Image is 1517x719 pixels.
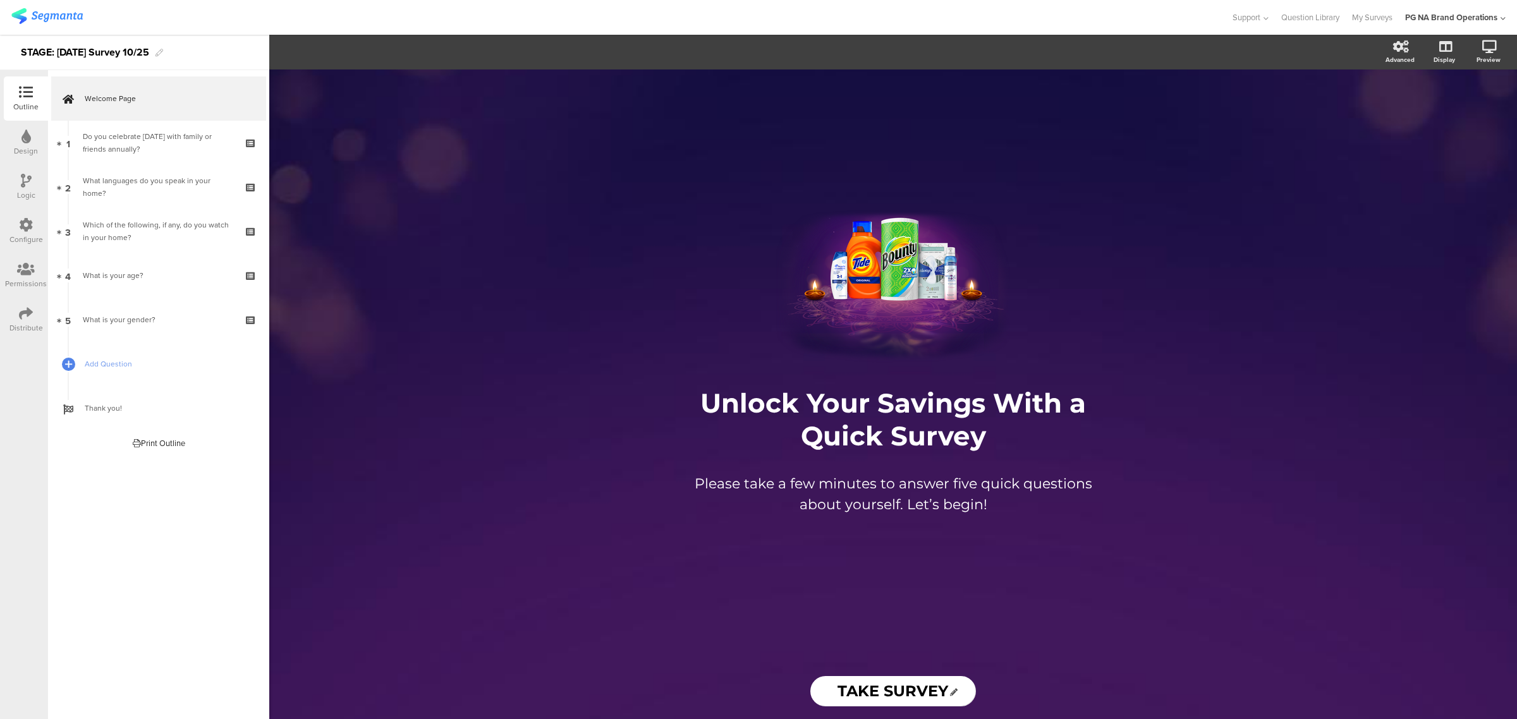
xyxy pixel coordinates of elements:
[51,165,266,209] a: 2 What languages do you speak in your home?
[1477,55,1501,64] div: Preview
[51,298,266,342] a: 5 What is your gender?
[14,145,38,157] div: Design
[13,101,39,112] div: Outline
[21,42,149,63] div: STAGE: [DATE] Survey 10/25
[51,121,266,165] a: 1 Do you celebrate [DATE] with family or friends annually?
[65,180,71,194] span: 2
[9,322,43,334] div: Distribute
[65,224,71,238] span: 3
[1233,11,1260,23] span: Support
[85,92,247,105] span: Welcome Page
[51,209,266,253] a: 3 Which of the following, if any, do you watch in your home?
[51,76,266,121] a: Welcome Page
[83,313,234,326] div: What is your gender?
[65,313,71,327] span: 5
[659,387,1127,452] p: Unlock Your Savings With a Quick Survey
[1405,11,1497,23] div: PG NA Brand Operations
[11,8,83,24] img: segmanta logo
[51,253,266,298] a: 4 What is your age?
[17,190,35,201] div: Logic
[83,219,234,244] div: Which of the following, if any, do you watch in your home?
[133,437,185,449] div: Print Outline
[65,269,71,282] span: 4
[1386,55,1415,64] div: Advanced
[85,402,247,414] span: Thank you!
[672,473,1114,515] p: Please take a few minutes to answer five quick questions about yourself. Let’s begin!
[1434,55,1455,64] div: Display
[5,278,47,289] div: Permissions
[9,234,43,245] div: Configure
[83,174,234,200] div: What languages do you speak in your home?
[83,130,234,155] div: Do you celebrate Diwali with family or friends annually?
[85,358,247,370] span: Add Question
[83,269,234,282] div: What is your age?
[66,136,70,150] span: 1
[51,386,266,430] a: Thank you!
[810,676,976,706] input: Start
